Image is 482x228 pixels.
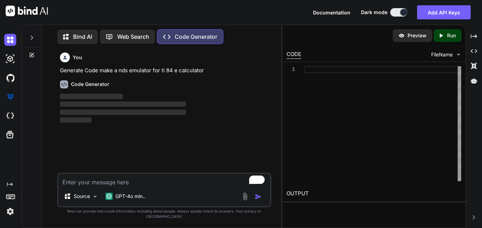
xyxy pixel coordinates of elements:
[447,32,456,39] p: Run
[398,32,405,39] img: preview
[74,193,90,200] p: Source
[408,32,427,39] p: Preview
[282,185,466,202] h2: OUTPUT
[71,81,109,88] h6: Code Generator
[4,72,16,84] img: githubDark
[60,117,91,123] span: ‌
[58,174,270,186] textarea: To enrich screen reader interactions, please activate Accessibility in Grammarly extension settings
[287,66,295,73] div: 1
[60,110,186,115] span: ‌
[361,9,387,16] span: Dark mode
[60,94,123,99] span: ‌
[255,193,262,200] img: icon
[106,193,113,200] img: GPT-4o mini
[4,91,16,103] img: premium
[313,10,350,16] span: Documentation
[431,51,453,58] span: FileName
[73,54,82,61] h6: You
[57,209,271,219] p: Bind can provide inaccurate information, including about people. Always double-check its answers....
[4,110,16,122] img: cloudideIcon
[60,67,270,75] p: Generate Code make a nds emulator for ti 84 e calculator
[115,193,145,200] p: GPT-4o min..
[175,32,217,41] p: Code Generator
[287,50,301,59] div: CODE
[313,9,350,16] button: Documentation
[456,51,462,57] img: chevron down
[92,193,98,199] img: Pick Models
[60,101,186,107] span: ‌
[417,5,471,19] button: Add API Keys
[4,34,16,46] img: darkChat
[117,32,149,41] p: Web Search
[4,53,16,65] img: darkAi-studio
[4,205,16,217] img: settings
[73,32,92,41] p: Bind AI
[6,6,48,16] img: Bind AI
[241,192,249,201] img: attachment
